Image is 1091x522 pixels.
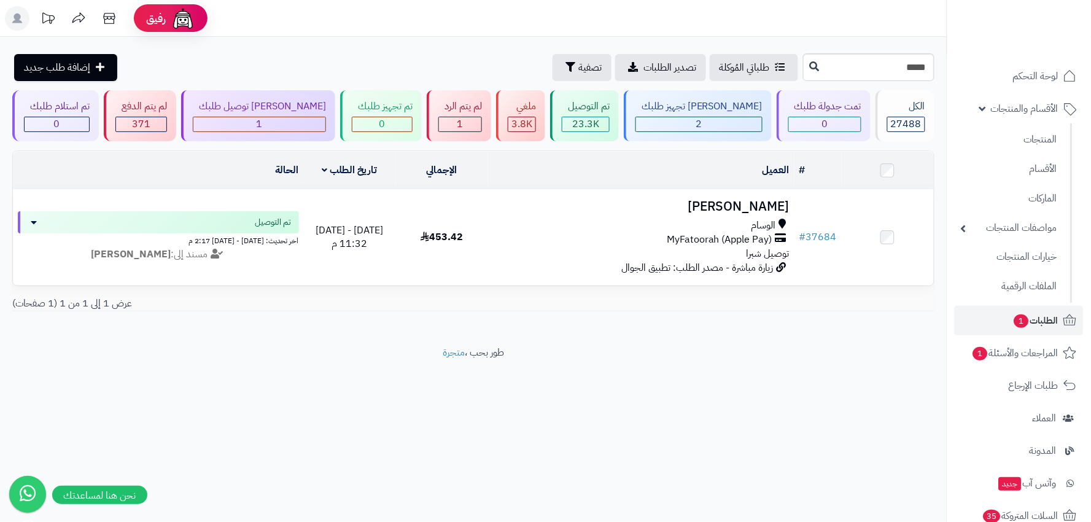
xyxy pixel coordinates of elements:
[955,469,1084,498] a: وآتس آبجديد
[132,117,150,131] span: 371
[955,185,1063,212] a: الماركات
[115,99,167,114] div: لم يتم الدفع
[14,54,117,81] a: إضافة طلب جديد
[972,345,1058,362] span: المراجعات والأسئلة
[955,127,1063,153] a: المنتجات
[799,230,806,244] span: #
[338,90,424,141] a: تم تجهيز طلبك 0
[548,90,621,141] a: تم التوصيل 23.3K
[1014,314,1030,329] span: 1
[973,346,988,361] span: 1
[763,163,790,177] a: العميل
[955,436,1084,466] a: المدونة
[193,99,326,114] div: [PERSON_NAME] توصيل طلبك
[887,99,925,114] div: الكل
[955,306,1084,335] a: الطلبات1
[91,247,171,262] strong: [PERSON_NAME]
[494,90,548,141] a: ملغي 3.8K
[171,6,195,31] img: ai-face.png
[572,117,599,131] span: 23.3K
[255,216,292,228] span: تم التوصيل
[1013,68,1058,85] span: لوحة التحكم
[635,99,763,114] div: [PERSON_NAME] تجهيز طلبك
[276,163,299,177] a: الحالة
[955,403,1084,433] a: العملاء
[18,233,299,246] div: اخر تحديث: [DATE] - [DATE] 2:17 م
[636,117,762,131] div: 2
[3,297,473,311] div: عرض 1 إلى 1 من 1 (1 صفحات)
[562,99,610,114] div: تم التوصيل
[789,117,861,131] div: 0
[24,60,90,75] span: إضافة طلب جديد
[352,117,412,131] div: 0
[421,230,463,244] span: 453.42
[799,230,837,244] a: #37684
[1030,442,1057,459] span: المدونة
[9,247,308,262] div: مسند إلى:
[508,99,536,114] div: ملغي
[116,117,166,131] div: 371
[621,260,774,275] span: زيارة مباشرة - مصدر الطلب: تطبيق الجوال
[1013,312,1058,329] span: الطلبات
[710,54,798,81] a: طلباتي المُوكلة
[799,163,806,177] a: #
[998,475,1057,492] span: وآتس آب
[955,338,1084,368] a: المراجعات والأسئلة1
[493,200,790,214] h3: [PERSON_NAME]
[822,117,828,131] span: 0
[667,233,772,247] span: MyFatoorah (Apple Pay)
[720,60,770,75] span: طلباتي المُوكلة
[457,117,464,131] span: 1
[33,6,63,34] a: تحديثات المنصة
[10,90,101,141] a: تم استلام طلبك 0
[643,60,696,75] span: تصدير الطلبات
[424,90,494,141] a: لم يتم الرد 1
[508,117,535,131] div: 3821
[1008,17,1079,43] img: logo-2.png
[146,11,166,26] span: رفيق
[955,61,1084,91] a: لوحة التحكم
[955,371,1084,400] a: طلبات الإرجاع
[1009,377,1058,394] span: طلبات الإرجاع
[257,117,263,131] span: 1
[25,117,89,131] div: 0
[621,90,774,141] a: [PERSON_NAME] تجهيز طلبك 2
[193,117,325,131] div: 1
[179,90,338,141] a: [PERSON_NAME] توصيل طلبك 1
[443,345,465,360] a: متجرة
[427,163,457,177] a: الإجمالي
[438,99,482,114] div: لم يتم الرد
[999,477,1022,491] span: جديد
[101,90,179,141] a: لم يتم الدفع 371
[955,273,1063,300] a: الملفات الرقمية
[322,163,378,177] a: تاريخ الطلب
[553,54,612,81] button: تصفية
[379,117,386,131] span: 0
[774,90,873,141] a: تمت جدولة طلبك 0
[955,244,1063,270] a: خيارات المنتجات
[54,117,60,131] span: 0
[955,215,1063,241] a: مواصفات المنتجات
[316,223,384,252] span: [DATE] - [DATE] 11:32 م
[955,156,1063,182] a: الأقسام
[891,117,922,131] span: 27488
[578,60,602,75] span: تصفية
[352,99,413,114] div: تم تجهيز طلبك
[439,117,481,131] div: 1
[873,90,937,141] a: الكل27488
[751,219,776,233] span: الوسام
[1033,410,1057,427] span: العملاء
[788,99,861,114] div: تمت جدولة طلبك
[696,117,702,131] span: 2
[562,117,609,131] div: 23292
[747,246,790,261] span: توصيل شبرا
[24,99,90,114] div: تم استلام طلبك
[511,117,532,131] span: 3.8K
[991,100,1058,117] span: الأقسام والمنتجات
[615,54,706,81] a: تصدير الطلبات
